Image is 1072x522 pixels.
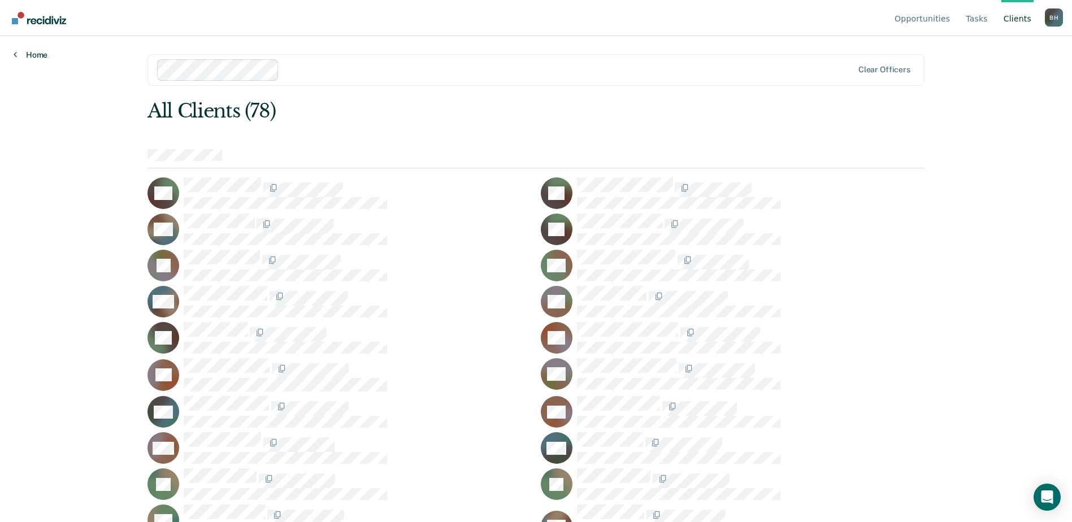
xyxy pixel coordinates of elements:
[858,65,910,75] div: Clear officers
[1045,8,1063,27] button: Profile dropdown button
[14,50,47,60] a: Home
[12,12,66,24] img: Recidiviz
[1045,8,1063,27] div: B H
[1034,484,1061,511] div: Open Intercom Messenger
[147,99,769,123] div: All Clients (78)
